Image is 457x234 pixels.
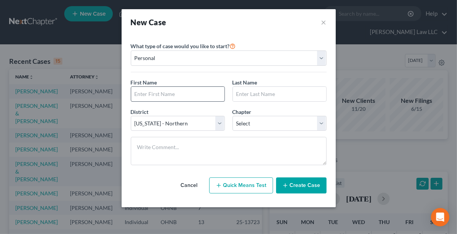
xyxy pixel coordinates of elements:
input: Enter Last Name [233,87,326,101]
strong: New Case [131,18,166,27]
span: Last Name [233,79,257,86]
span: Chapter [233,109,252,115]
button: Create Case [276,177,327,193]
button: Cancel [172,178,206,193]
span: District [131,109,149,115]
div: Open Intercom Messenger [431,208,449,226]
button: Quick Means Test [209,177,273,193]
label: What type of case would you like to start? [131,41,236,50]
button: × [321,17,327,28]
span: First Name [131,79,157,86]
input: Enter First Name [131,87,224,101]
